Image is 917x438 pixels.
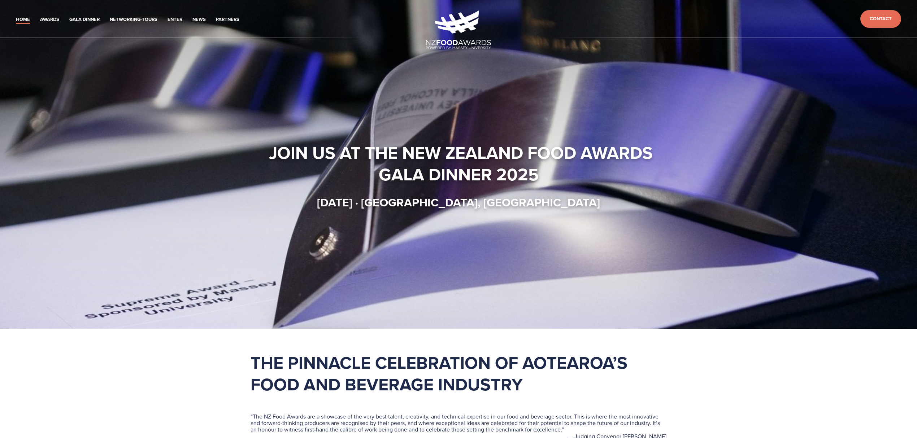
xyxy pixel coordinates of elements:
strong: Join us at the New Zealand Food Awards Gala Dinner 2025 [269,140,657,187]
a: Networking-Tours [110,16,157,24]
h1: The pinnacle celebration of Aotearoa’s food and beverage industry [251,352,666,395]
span: ” [562,425,564,433]
a: Partners [216,16,239,24]
a: Awards [40,16,59,24]
a: Contact [860,10,901,28]
a: Home [16,16,30,24]
a: Gala Dinner [69,16,100,24]
blockquote: The NZ Food Awards are a showcase of the very best talent, creativity, and technical expertise in... [251,413,666,433]
span: “ [251,412,253,420]
a: News [192,16,206,24]
a: Enter [168,16,182,24]
strong: [DATE] · [GEOGRAPHIC_DATA], [GEOGRAPHIC_DATA] [317,194,600,211]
